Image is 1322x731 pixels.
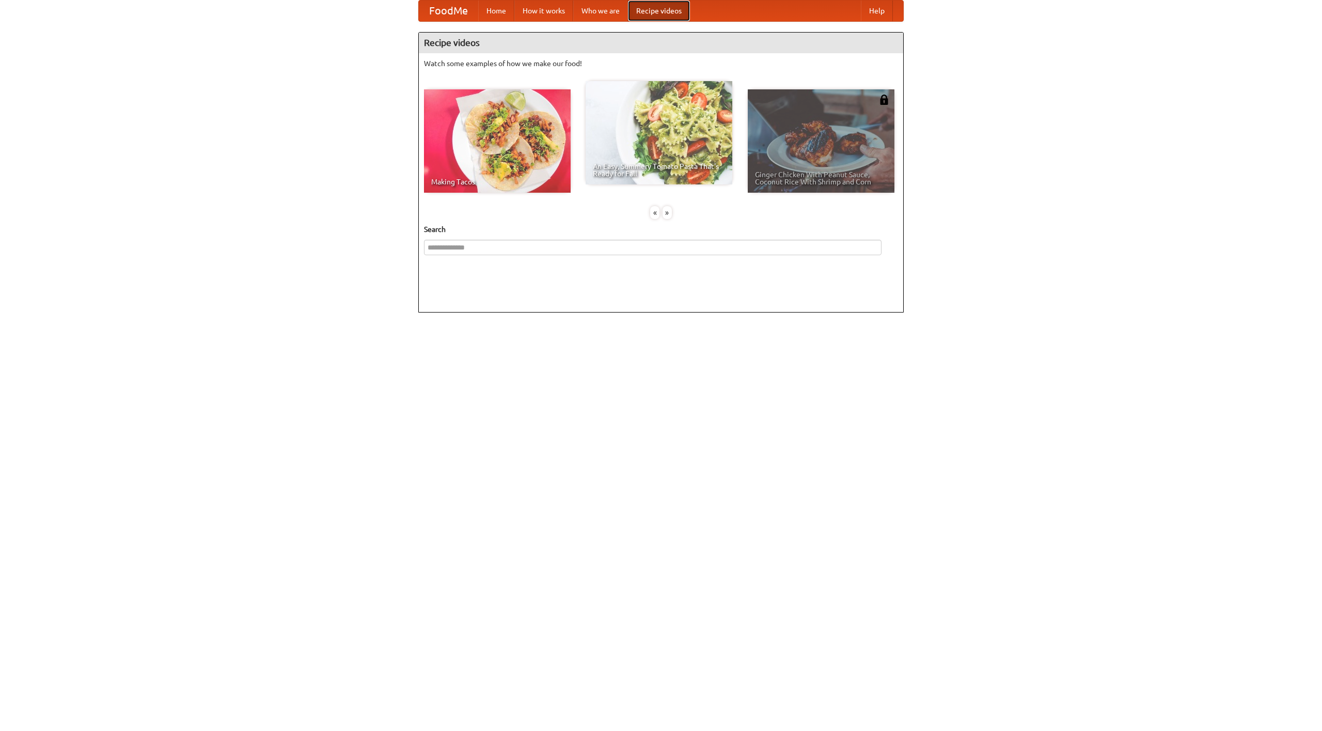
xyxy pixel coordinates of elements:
span: Making Tacos [431,178,563,185]
a: An Easy, Summery Tomato Pasta That's Ready for Fall [586,81,732,184]
a: Recipe videos [628,1,690,21]
a: Help [861,1,893,21]
a: Who we are [573,1,628,21]
h5: Search [424,224,898,235]
div: « [650,206,659,219]
a: How it works [514,1,573,21]
a: FoodMe [419,1,478,21]
a: Making Tacos [424,89,571,193]
div: » [663,206,672,219]
img: 483408.png [879,95,889,105]
p: Watch some examples of how we make our food! [424,58,898,69]
span: An Easy, Summery Tomato Pasta That's Ready for Fall [593,163,725,177]
h4: Recipe videos [419,33,903,53]
a: Home [478,1,514,21]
